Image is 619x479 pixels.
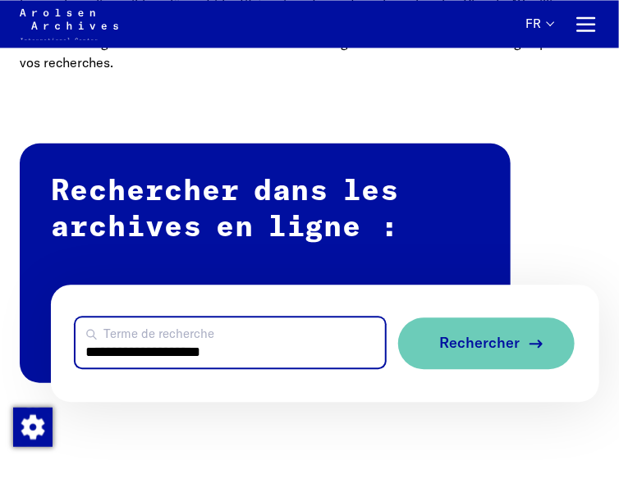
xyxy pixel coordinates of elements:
[439,335,520,352] span: Rechercher
[13,408,53,447] img: Modification du consentement
[525,16,553,47] button: Français, sélection de la langue
[525,8,599,39] nav: Principal
[398,317,575,369] button: Rechercher
[20,143,511,383] h2: Rechercher dans les archives en ligne :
